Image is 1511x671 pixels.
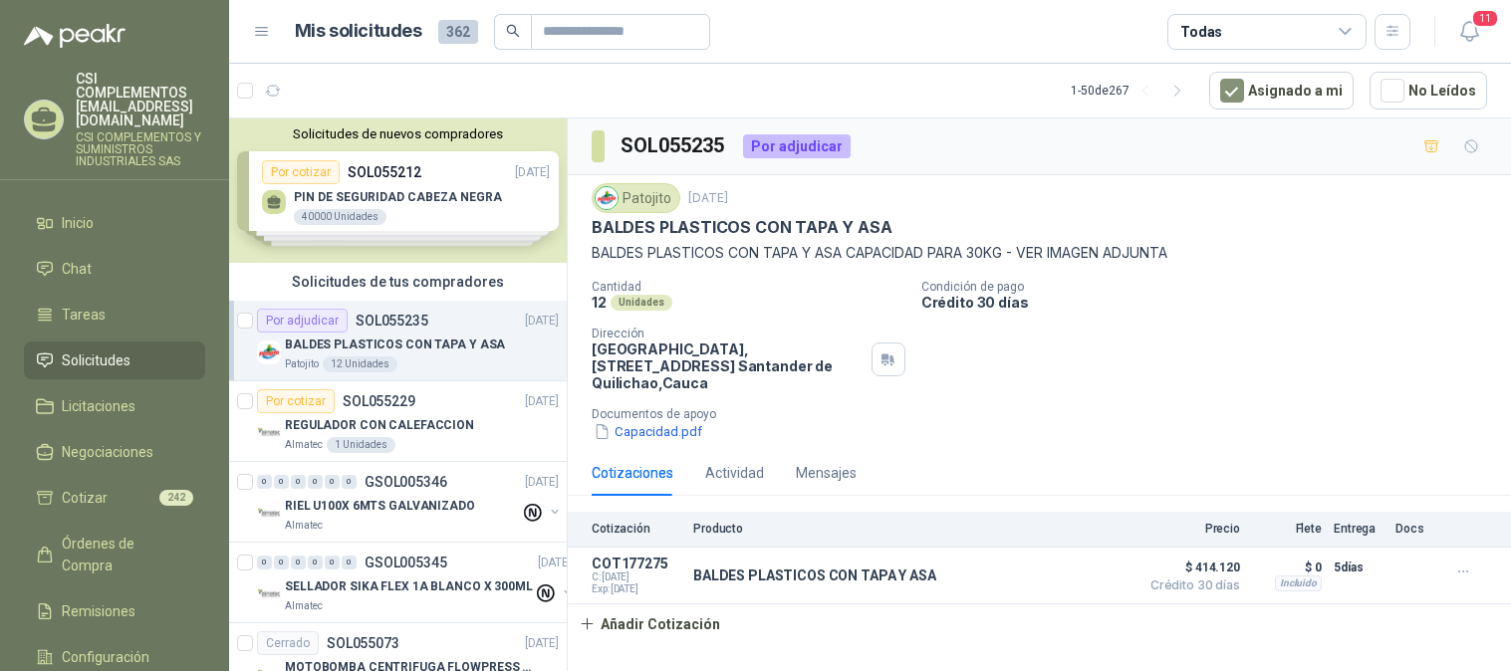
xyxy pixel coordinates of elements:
[592,340,864,391] p: [GEOGRAPHIC_DATA], [STREET_ADDRESS] Santander de Quilichao , Cauca
[1451,14,1487,50] button: 11
[257,502,281,526] img: Company Logo
[62,258,92,280] span: Chat
[921,294,1503,311] p: Crédito 30 días
[1071,75,1193,107] div: 1 - 50 de 267
[229,381,567,462] a: Por cotizarSOL055229[DATE] Company LogoREGULADOR CON CALEFACCIONAlmatec1 Unidades
[24,387,205,425] a: Licitaciones
[1180,21,1222,43] div: Todas
[1140,522,1240,536] p: Precio
[24,525,205,584] a: Órdenes de Compra
[257,556,272,569] div: 0
[1395,522,1435,536] p: Docs
[592,294,607,311] p: 12
[24,479,205,517] a: Cotizar242
[592,242,1487,264] p: BALDES PLASTICOS CON TAPA Y ASA CAPACIDAD PARA 30KG - VER IMAGEN ADJUNTA
[525,312,559,331] p: [DATE]
[592,327,864,340] p: Dirección
[592,280,905,294] p: Cantidad
[285,335,505,354] p: BALDES PLASTICOS CON TAPA Y ASA
[257,421,281,445] img: Company Logo
[237,126,559,141] button: Solicitudes de nuevos compradores
[538,554,572,572] p: [DATE]
[62,349,130,371] span: Solicitudes
[592,571,681,583] span: C: [DATE]
[342,475,357,489] div: 0
[1140,556,1240,579] span: $ 414.120
[327,437,395,453] div: 1 Unidades
[1471,9,1499,28] span: 11
[365,556,447,569] p: GSOL005345
[365,475,447,489] p: GSOL005346
[592,462,673,484] div: Cotizaciones
[1252,556,1322,579] p: $ 0
[291,475,306,489] div: 0
[1252,522,1322,536] p: Flete
[592,217,891,238] p: BALDES PLASTICOS CON TAPA Y ASA
[229,263,567,301] div: Solicitudes de tus compradores
[62,212,94,234] span: Inicio
[342,556,357,569] div: 0
[693,567,936,583] p: BALDES PLASTICOS CON TAPA Y ASA
[1334,556,1384,579] p: 5 días
[325,475,340,489] div: 0
[356,314,428,328] p: SOL055235
[62,304,106,326] span: Tareas
[62,646,149,668] span: Configuración
[24,341,205,379] a: Solicitudes
[24,296,205,334] a: Tareas
[308,556,323,569] div: 0
[743,134,851,158] div: Por adjudicar
[24,592,205,630] a: Remisiones
[525,634,559,653] p: [DATE]
[343,394,415,408] p: SOL055229
[291,556,306,569] div: 0
[1370,72,1487,110] button: No Leídos
[592,183,680,213] div: Patojito
[257,475,272,489] div: 0
[592,556,681,571] p: COT177275
[525,392,559,411] p: [DATE]
[796,462,857,484] div: Mensajes
[592,407,1503,421] p: Documentos de apoyo
[285,497,475,516] p: RIEL U100X 6MTS GALVANIZADO
[525,473,559,492] p: [DATE]
[693,522,1129,536] p: Producto
[323,356,397,372] div: 12 Unidades
[257,340,281,364] img: Company Logo
[62,395,135,417] span: Licitaciones
[688,189,728,208] p: [DATE]
[592,522,681,536] p: Cotización
[24,204,205,242] a: Inicio
[308,475,323,489] div: 0
[506,24,520,38] span: search
[592,421,704,442] button: Capacidad.pdf
[295,17,422,46] h1: Mis solicitudes
[62,487,108,509] span: Cotizar
[257,470,563,534] a: 0 0 0 0 0 0 GSOL005346[DATE] Company LogoRIEL U100X 6MTS GALVANIZADOAlmatec
[274,556,289,569] div: 0
[257,551,576,614] a: 0 0 0 0 0 0 GSOL005345[DATE] Company LogoSELLADOR SIKA FLEX 1A BLANCO X 300MLAlmatec
[438,20,478,44] span: 362
[568,604,731,644] button: Añadir Cotización
[325,556,340,569] div: 0
[285,598,323,614] p: Almatec
[611,295,672,311] div: Unidades
[76,131,205,167] p: CSI COMPLEMENTOS Y SUMINISTROS INDUSTRIALES SAS
[1209,72,1354,110] button: Asignado a mi
[274,475,289,489] div: 0
[62,533,186,576] span: Órdenes de Compra
[285,356,319,372] p: Patojito
[62,441,153,463] span: Negociaciones
[285,518,323,534] p: Almatec
[621,130,727,161] h3: SOL055235
[24,24,126,48] img: Logo peakr
[257,389,335,413] div: Por cotizar
[1140,579,1240,591] span: Crédito 30 días
[229,118,567,263] div: Solicitudes de nuevos compradoresPor cotizarSOL055212[DATE] PIN DE SEGURIDAD CABEZA NEGRA40000 Un...
[62,600,135,622] span: Remisiones
[257,631,319,655] div: Cerrado
[24,433,205,471] a: Negociaciones
[285,416,474,435] p: REGULADOR CON CALEFACCION
[1275,575,1322,591] div: Incluido
[592,583,681,595] span: Exp: [DATE]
